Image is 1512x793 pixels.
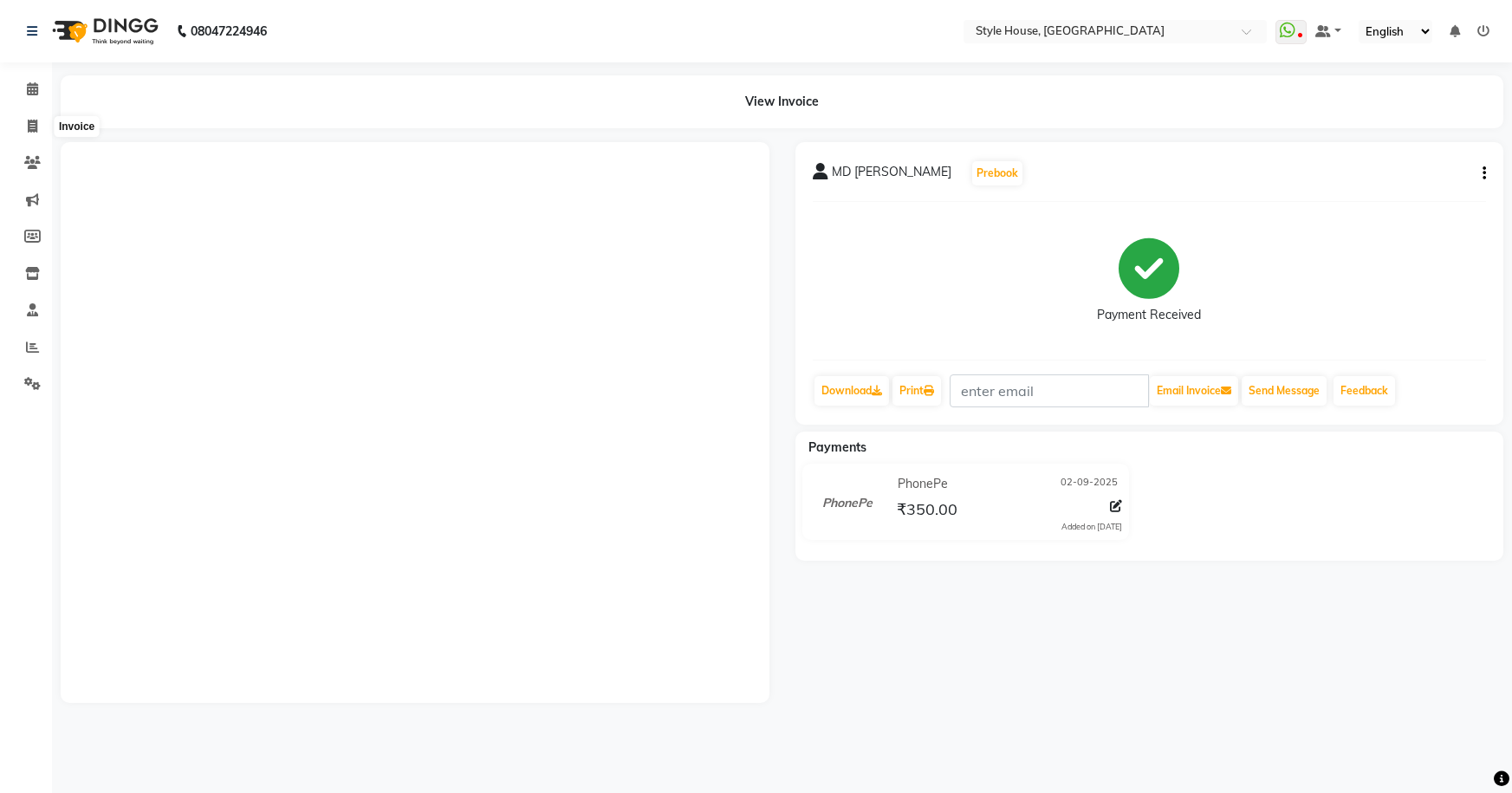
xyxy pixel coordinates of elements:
[55,116,99,137] div: Invoice
[832,163,951,187] span: MD [PERSON_NAME]
[892,376,941,406] a: Print
[191,7,267,55] b: 08047224946
[972,161,1022,185] button: Prebook
[1242,376,1327,406] button: Send Message
[950,374,1149,407] input: enter email
[61,75,1503,128] div: View Invoice
[1061,475,1118,493] span: 02-09-2025
[1334,376,1395,406] a: Feedback
[898,475,948,493] span: PhonePe
[814,376,889,406] a: Download
[1097,306,1201,324] div: Payment Received
[1061,521,1122,533] div: Added on [DATE]
[897,499,957,523] span: ₹350.00
[44,7,163,55] img: logo
[808,439,866,455] span: Payments
[1150,376,1238,406] button: Email Invoice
